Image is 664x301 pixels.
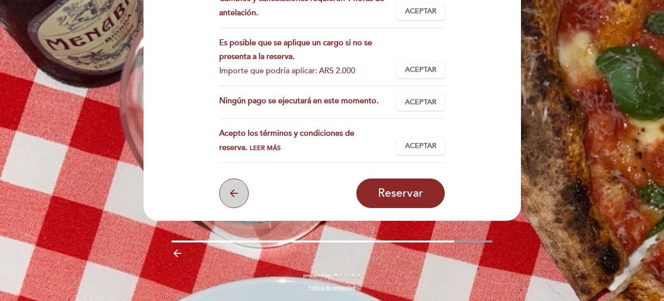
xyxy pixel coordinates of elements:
[378,186,423,200] span: Reservar
[397,138,445,155] button: Aceptar
[172,247,183,259] i: arrow_backward
[405,97,436,108] span: Aceptar
[397,61,445,78] button: Aceptar
[308,284,355,291] a: Política de privacidad
[228,187,240,199] i: arrow_back
[397,94,445,111] button: Aceptar
[405,141,436,151] span: Aceptar
[405,6,436,17] span: Aceptar
[219,64,389,78] div: Importe que podría aplicar: ARS 2.000
[219,126,397,155] div: Acepto los términos y condiciones de reserva.
[397,3,445,20] button: Aceptar
[303,272,361,279] a: powered by
[333,273,361,278] img: MEITRE
[405,65,436,75] span: Aceptar
[303,272,331,279] span: powered by
[219,36,389,64] div: Es posible que se aplique un cargo si no se presenta a la reserva.
[219,179,249,208] button: arrow_back
[356,179,445,208] button: Reservar
[219,94,397,111] div: Ningún pago se ejecutará en este momento.
[250,144,281,152] span: Leer más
